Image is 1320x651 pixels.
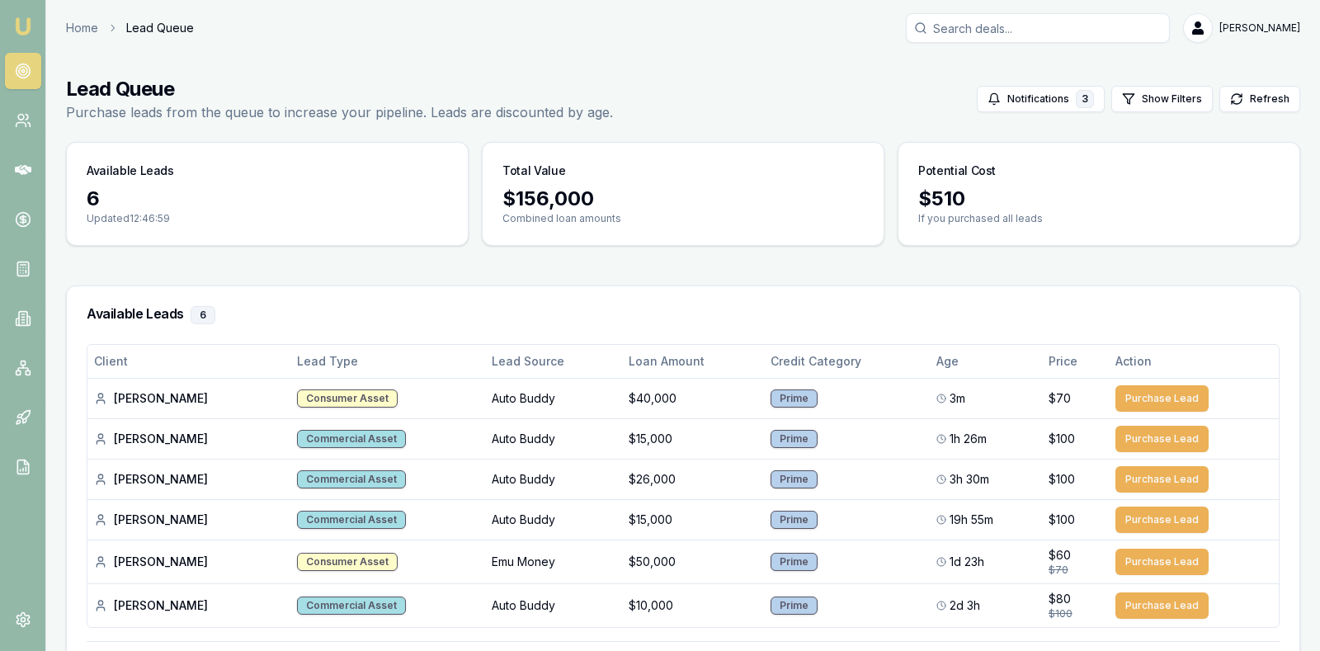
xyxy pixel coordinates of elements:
h3: Potential Cost [918,163,996,179]
td: $10,000 [622,583,764,627]
button: Purchase Lead [1115,466,1209,493]
p: Updated 12:46:59 [87,212,448,225]
span: $100 [1049,431,1075,447]
span: 1d 23h [950,554,984,570]
div: Commercial Asset [297,597,406,615]
div: [PERSON_NAME] [94,431,284,447]
th: Loan Amount [622,345,764,378]
span: $80 [1049,591,1071,607]
a: Home [66,20,98,36]
div: Prime [771,389,818,408]
div: 6 [87,186,448,212]
div: Consumer Asset [297,389,398,408]
span: 1h 26m [950,431,987,447]
div: Consumer Asset [297,553,398,571]
div: Commercial Asset [297,430,406,448]
span: $100 [1049,471,1075,488]
div: $ 156,000 [502,186,864,212]
td: $26,000 [622,459,764,499]
th: Client [87,345,290,378]
td: Auto Buddy [485,418,622,459]
div: [PERSON_NAME] [94,512,284,528]
span: $100 [1049,512,1075,528]
div: [PERSON_NAME] [94,554,284,570]
p: Combined loan amounts [502,212,864,225]
div: Prime [771,553,818,571]
th: Lead Source [485,345,622,378]
td: Auto Buddy [485,583,622,627]
button: Purchase Lead [1115,592,1209,619]
span: 3m [950,390,965,407]
th: Action [1109,345,1279,378]
td: Auto Buddy [485,378,622,418]
p: Purchase leads from the queue to increase your pipeline. Leads are discounted by age. [66,102,613,122]
td: Auto Buddy [485,499,622,540]
h3: Available Leads [87,163,174,179]
div: Prime [771,597,818,615]
button: Purchase Lead [1115,426,1209,452]
td: Emu Money [485,540,622,583]
div: [PERSON_NAME] [94,471,284,488]
div: $70 [1049,564,1102,577]
th: Credit Category [764,345,930,378]
button: Purchase Lead [1115,507,1209,533]
span: 2d 3h [950,597,980,614]
div: Commercial Asset [297,470,406,488]
span: 3h 30m [950,471,989,488]
button: Refresh [1219,86,1300,112]
div: $100 [1049,607,1102,620]
h1: Lead Queue [66,76,613,102]
h3: Total Value [502,163,565,179]
th: Age [930,345,1042,378]
p: If you purchased all leads [918,212,1280,225]
div: 3 [1076,90,1094,108]
span: $70 [1049,390,1071,407]
div: Prime [771,470,818,488]
button: Notifications3 [977,86,1105,112]
button: Show Filters [1111,86,1213,112]
nav: breadcrumb [66,20,194,36]
td: $15,000 [622,418,764,459]
input: Search deals [906,13,1170,43]
td: $50,000 [622,540,764,583]
button: Purchase Lead [1115,549,1209,575]
span: $60 [1049,547,1071,564]
span: Lead Queue [126,20,194,36]
th: Price [1042,345,1109,378]
img: emu-icon-u.png [13,17,33,36]
td: $15,000 [622,499,764,540]
div: Prime [771,511,818,529]
th: Lead Type [290,345,485,378]
h3: Available Leads [87,306,1280,324]
td: $40,000 [622,378,764,418]
span: [PERSON_NAME] [1219,21,1300,35]
div: [PERSON_NAME] [94,597,284,614]
td: Auto Buddy [485,459,622,499]
div: [PERSON_NAME] [94,390,284,407]
div: 6 [191,306,215,324]
div: $ 510 [918,186,1280,212]
div: Commercial Asset [297,511,406,529]
span: 19h 55m [950,512,993,528]
button: Purchase Lead [1115,385,1209,412]
div: Prime [771,430,818,448]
